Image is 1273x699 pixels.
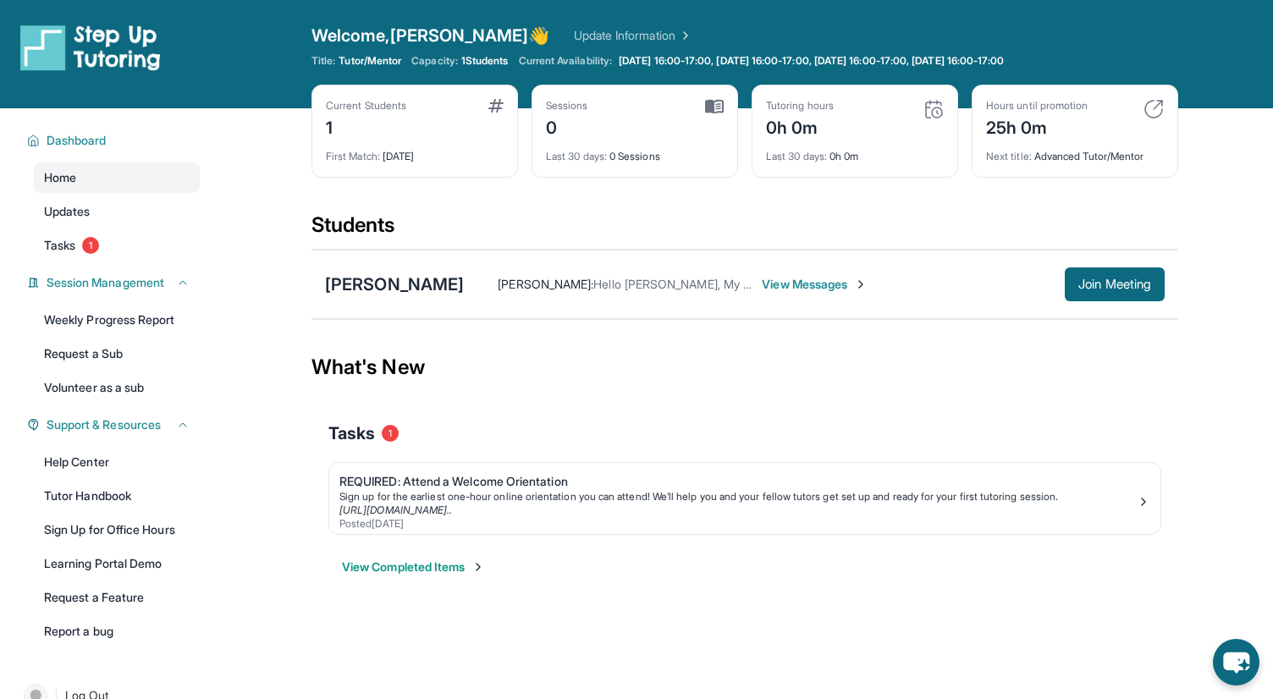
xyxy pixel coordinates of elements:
button: chat-button [1213,639,1259,685]
div: Current Students [326,99,406,113]
a: Tasks1 [34,230,200,261]
div: [DATE] [326,140,504,163]
span: First Match : [326,150,380,162]
span: Session Management [47,274,164,291]
button: Join Meeting [1065,267,1165,301]
img: logo [20,24,161,71]
a: Report a bug [34,616,200,647]
a: Request a Sub [34,338,200,369]
span: Welcome, [PERSON_NAME] 👋 [311,24,550,47]
div: Tutoring hours [766,99,834,113]
div: [PERSON_NAME] [325,272,464,296]
div: Posted [DATE] [339,517,1137,531]
img: card [1143,99,1164,119]
div: What's New [311,330,1178,405]
span: Next title : [986,150,1032,162]
a: Sign Up for Office Hours [34,515,200,545]
div: 0h 0m [766,140,944,163]
span: Title: [311,54,335,68]
a: Volunteer as a sub [34,372,200,403]
div: REQUIRED: Attend a Welcome Orientation [339,473,1137,490]
span: Capacity: [411,54,458,68]
img: card [923,99,944,119]
span: Join Meeting [1078,279,1151,289]
span: [PERSON_NAME] : [498,277,593,291]
span: Updates [44,203,91,220]
img: card [705,99,724,114]
span: 1 [82,237,99,254]
a: [URL][DOMAIN_NAME].. [339,504,452,516]
a: Request a Feature [34,582,200,613]
div: 0h 0m [766,113,834,140]
img: Chevron Right [675,27,692,44]
div: Sessions [546,99,588,113]
a: Tutor Handbook [34,481,200,511]
a: Updates [34,196,200,227]
span: Home [44,169,76,186]
div: Advanced Tutor/Mentor [986,140,1164,163]
span: Dashboard [47,132,107,149]
span: View Messages [762,276,868,293]
span: Tutor/Mentor [339,54,401,68]
button: Dashboard [40,132,190,149]
img: Chevron-Right [854,278,868,291]
span: Last 30 days : [546,150,607,162]
a: REQUIRED: Attend a Welcome OrientationSign up for the earliest one-hour online orientation you ca... [329,463,1160,534]
span: 1 Students [461,54,509,68]
div: 1 [326,113,406,140]
div: Sign up for the earliest one-hour online orientation you can attend! We’ll help you and your fell... [339,490,1137,504]
button: View Completed Items [342,559,485,575]
button: Session Management [40,274,190,291]
span: Current Availability: [519,54,612,68]
a: [DATE] 16:00-17:00, [DATE] 16:00-17:00, [DATE] 16:00-17:00, [DATE] 16:00-17:00 [615,54,1007,68]
button: Support & Resources [40,416,190,433]
span: Tasks [328,421,375,445]
span: [DATE] 16:00-17:00, [DATE] 16:00-17:00, [DATE] 16:00-17:00, [DATE] 16:00-17:00 [619,54,1004,68]
div: 25h 0m [986,113,1088,140]
a: Weekly Progress Report [34,305,200,335]
a: Update Information [574,27,692,44]
span: 1 [382,425,399,442]
div: 0 [546,113,588,140]
span: Tasks [44,237,75,254]
div: Students [311,212,1178,249]
a: Learning Portal Demo [34,548,200,579]
div: 0 Sessions [546,140,724,163]
div: Hours until promotion [986,99,1088,113]
a: Help Center [34,447,200,477]
a: Home [34,162,200,193]
span: Last 30 days : [766,150,827,162]
span: Hello [PERSON_NAME], My name is [PERSON_NAME] and I'm [PERSON_NAME]'s mom. Nice to meet you! [593,277,1160,291]
span: Support & Resources [47,416,161,433]
img: card [488,99,504,113]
